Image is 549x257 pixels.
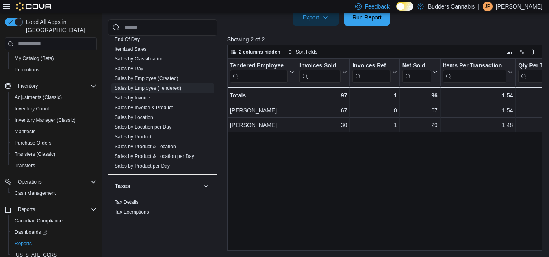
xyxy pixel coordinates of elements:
[2,204,100,215] button: Reports
[230,91,294,100] div: Totals
[293,9,339,26] button: Export
[115,162,170,169] span: Sales by Product per Day
[299,106,347,115] div: 67
[11,138,97,148] span: Purchase Orders
[8,92,100,103] button: Adjustments (Classic)
[115,75,178,81] a: Sales by Employee (Created)
[230,62,288,69] div: Tendered Employee
[352,62,397,82] button: Invoices Ref
[115,65,143,71] a: Sales by Day
[15,162,35,169] span: Transfers
[299,91,347,100] div: 97
[11,227,97,237] span: Dashboards
[443,120,513,130] div: 1.48
[352,13,382,22] span: Run Report
[11,239,35,248] a: Reports
[115,134,152,139] a: Sales by Product
[8,114,100,126] button: Inventory Manager (Classic)
[2,176,100,188] button: Operations
[227,35,545,43] p: Showing 2 of 2
[115,181,130,190] h3: Taxes
[11,115,79,125] a: Inventory Manager (Classic)
[15,229,47,235] span: Dashboards
[18,206,35,213] span: Reports
[11,127,97,136] span: Manifests
[352,91,397,100] div: 1
[15,218,63,224] span: Canadian Compliance
[402,62,431,82] div: Net Sold
[230,62,288,82] div: Tendered Employee
[11,149,97,159] span: Transfers (Classic)
[18,83,38,89] span: Inventory
[443,62,513,82] button: Items Per Transaction
[8,103,100,114] button: Inventory Count
[8,53,100,64] button: My Catalog (Beta)
[11,93,97,102] span: Adjustments (Classic)
[115,199,139,205] span: Tax Details
[402,91,437,100] div: 96
[299,62,341,69] div: Invoices Sold
[108,197,217,220] div: Taxes
[115,114,153,120] span: Sales by Location
[15,81,97,91] span: Inventory
[11,104,52,114] a: Inventory Count
[15,240,32,247] span: Reports
[15,177,45,187] button: Operations
[11,93,65,102] a: Adjustments (Classic)
[115,55,163,62] span: Sales by Classification
[115,104,173,110] span: Sales by Invoice & Product
[11,54,57,63] a: My Catalog (Beta)
[443,62,506,82] div: Items Per Transaction
[443,62,506,69] div: Items Per Transaction
[115,95,150,100] a: Sales by Invoice
[115,36,140,42] span: End Of Day
[530,47,540,57] button: Enter fullscreen
[201,181,211,190] button: Taxes
[11,239,97,248] span: Reports
[15,117,76,123] span: Inventory Manager (Classic)
[230,120,294,130] div: [PERSON_NAME]
[15,106,49,112] span: Inventory Count
[15,205,38,214] button: Reports
[16,2,52,11] img: Cova
[8,160,100,171] button: Transfers
[365,2,390,11] span: Feedback
[115,153,194,159] a: Sales by Product & Location per Day
[11,65,43,75] a: Promotions
[15,151,55,158] span: Transfers (Classic)
[11,227,50,237] a: Dashboards
[352,62,390,82] div: Invoices Ref
[8,64,100,76] button: Promotions
[8,238,100,249] button: Reports
[115,45,147,52] span: Itemized Sales
[352,120,397,130] div: 1
[11,149,59,159] a: Transfers (Classic)
[11,161,38,171] a: Transfers
[11,216,66,226] a: Canadian Compliance
[443,106,513,115] div: 1.54
[11,65,97,75] span: Promotions
[115,56,163,61] a: Sales by Classification
[352,106,397,115] div: 0
[428,2,475,11] p: Budders Cannabis
[18,179,42,185] span: Operations
[504,47,514,57] button: Keyboard shortcuts
[8,188,100,199] button: Cash Management
[496,2,542,11] p: [PERSON_NAME]
[15,177,97,187] span: Operations
[402,62,431,69] div: Net Sold
[299,62,341,82] div: Invoices Sold
[11,54,97,63] span: My Catalog (Beta)
[8,215,100,227] button: Canadian Compliance
[11,188,59,198] a: Cash Management
[483,2,493,11] div: Jessica Patterson
[115,85,181,91] a: Sales by Employee (Tendered)
[298,9,334,26] span: Export
[402,120,438,130] div: 29
[15,81,41,91] button: Inventory
[115,209,149,214] a: Tax Exemptions
[115,123,171,130] span: Sales by Location per Day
